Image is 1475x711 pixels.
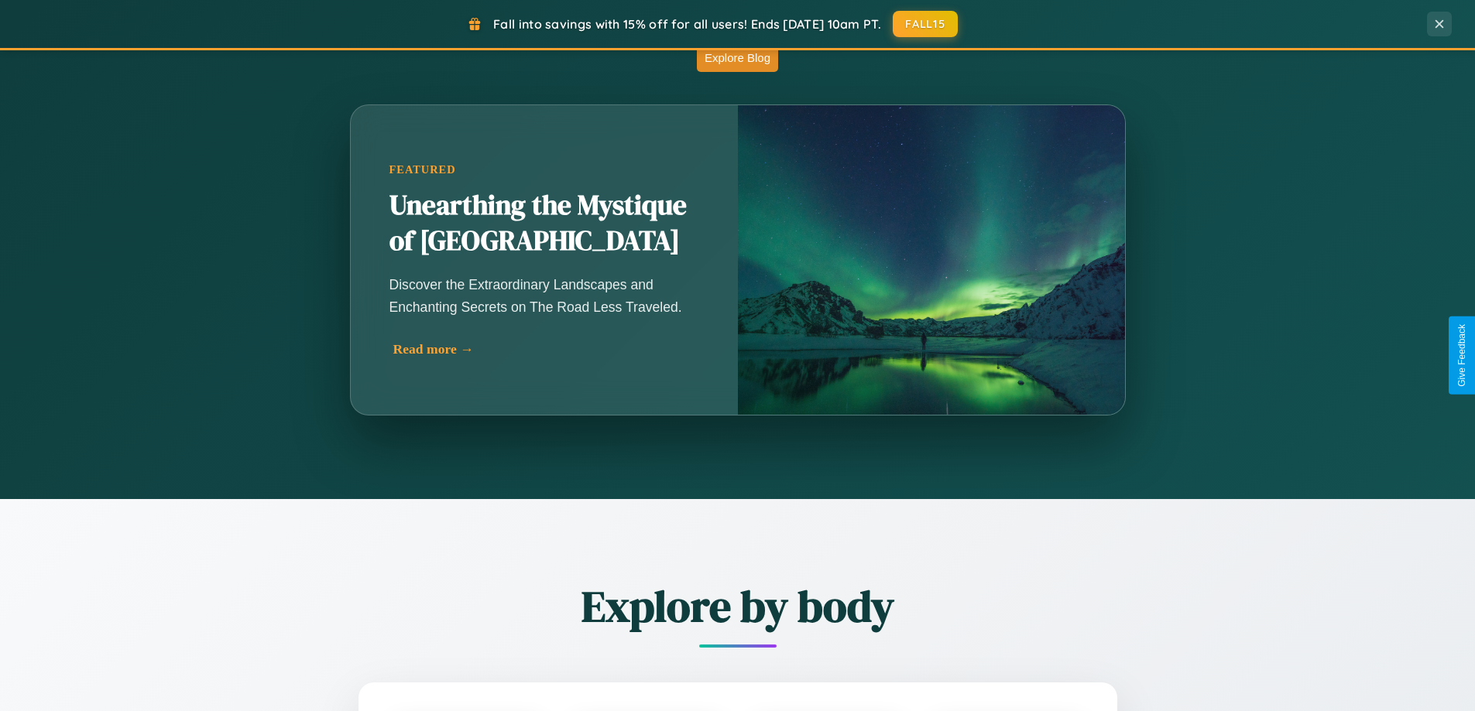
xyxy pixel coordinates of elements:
[493,16,881,32] span: Fall into savings with 15% off for all users! Ends [DATE] 10am PT.
[893,11,958,37] button: FALL15
[389,188,699,259] h2: Unearthing the Mystique of [GEOGRAPHIC_DATA]
[273,576,1202,636] h2: Explore by body
[389,274,699,317] p: Discover the Extraordinary Landscapes and Enchanting Secrets on The Road Less Traveled.
[1456,324,1467,387] div: Give Feedback
[389,163,699,176] div: Featured
[393,341,703,357] div: Read more →
[697,43,778,72] button: Explore Blog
